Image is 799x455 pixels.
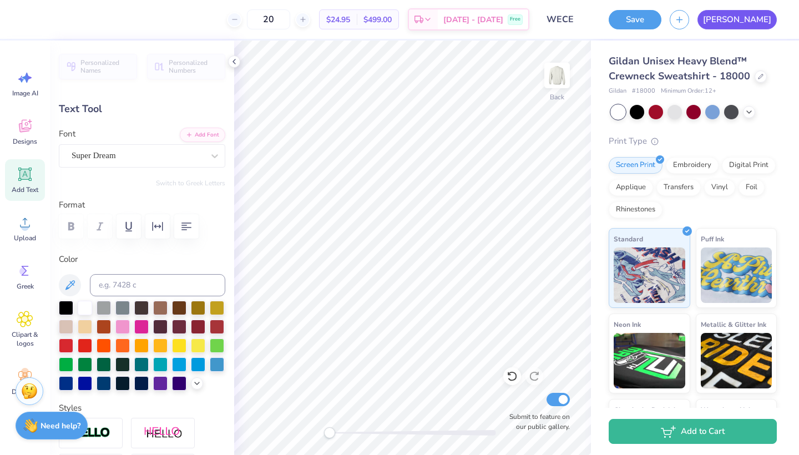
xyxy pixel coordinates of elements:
div: Text Tool [59,102,225,117]
strong: Need help? [41,421,80,431]
img: Metallic & Glitter Ink [701,333,772,388]
img: Standard [614,247,685,303]
span: Glow in the Dark Ink [614,404,677,416]
span: Puff Ink [701,233,724,245]
span: Clipart & logos [7,330,43,348]
input: Untitled Design [538,8,592,31]
div: Vinyl [704,179,735,196]
div: Foil [739,179,765,196]
img: Back [546,64,568,87]
div: Embroidery [666,157,719,174]
span: Gildan Unisex Heavy Blend™ Crewneck Sweatshirt - 18000 [609,54,750,83]
button: Save [609,10,661,29]
span: $499.00 [363,14,392,26]
input: – – [247,9,290,29]
div: Applique [609,179,653,196]
span: Neon Ink [614,318,641,330]
span: Standard [614,233,643,245]
button: Personalized Names [59,54,137,79]
button: Switch to Greek Letters [156,179,225,188]
span: Image AI [12,89,38,98]
button: Add to Cart [609,419,777,444]
span: Free [510,16,520,23]
span: # 18000 [632,87,655,96]
label: Format [59,199,225,211]
label: Color [59,253,225,266]
div: Print Type [609,135,777,148]
span: Gildan [609,87,626,96]
span: Add Text [12,185,38,194]
img: Neon Ink [614,333,685,388]
label: Submit to feature on our public gallery. [503,412,570,432]
span: Upload [14,234,36,242]
div: Digital Print [722,157,776,174]
div: Back [550,92,564,102]
div: Accessibility label [324,427,335,438]
span: Personalized Names [80,59,130,74]
a: [PERSON_NAME] [697,10,777,29]
div: Transfers [656,179,701,196]
span: $24.95 [326,14,350,26]
span: Metallic & Glitter Ink [701,318,766,330]
span: Minimum Order: 12 + [661,87,716,96]
span: Personalized Numbers [169,59,219,74]
img: Puff Ink [701,247,772,303]
div: Screen Print [609,157,663,174]
div: Rhinestones [609,201,663,218]
span: Decorate [12,387,38,396]
label: Font [59,128,75,140]
span: Greek [17,282,34,291]
span: [PERSON_NAME] [703,13,771,26]
img: Shadow [144,426,183,440]
label: Styles [59,402,82,414]
span: Designs [13,137,37,146]
input: e.g. 7428 c [90,274,225,296]
button: Personalized Numbers [147,54,225,79]
span: [DATE] - [DATE] [443,14,503,26]
button: Add Font [180,128,225,142]
span: Water based Ink [701,404,752,416]
img: Stroke [72,427,110,439]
